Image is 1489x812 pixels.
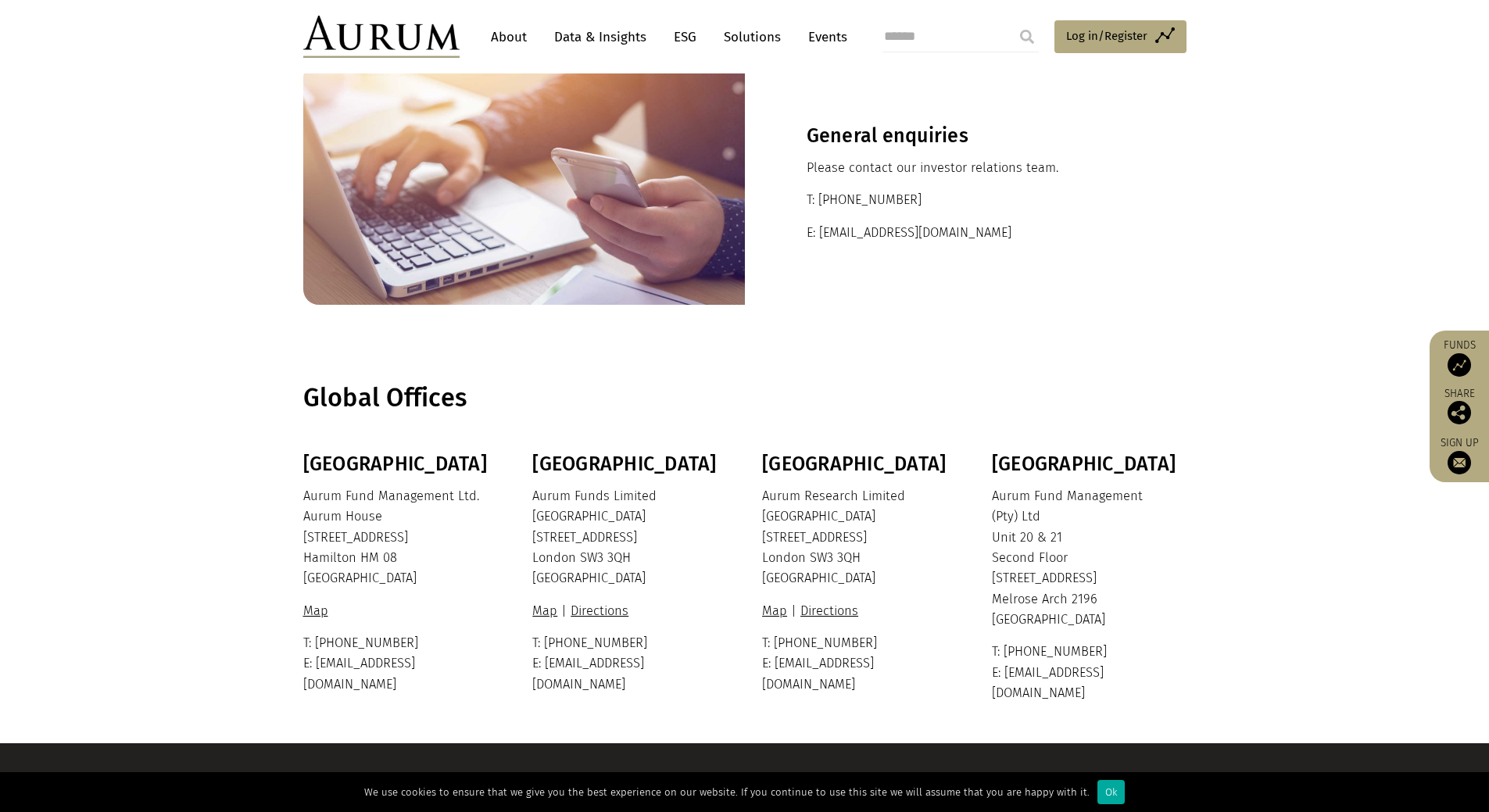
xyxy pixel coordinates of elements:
a: About [483,23,535,52]
p: E: [EMAIL_ADDRESS][DOMAIN_NAME] [807,223,1125,243]
a: Log in/Register [1054,20,1187,53]
p: | [532,601,723,621]
div: Ok [1097,780,1125,804]
p: Please contact our investor relations team. [807,158,1125,178]
a: Map [762,603,791,618]
h1: Global Offices [303,383,1183,413]
a: ESG [666,23,704,52]
a: Map [303,603,332,618]
p: Aurum Research Limited [GEOGRAPHIC_DATA] [STREET_ADDRESS] London SW3 3QH [GEOGRAPHIC_DATA] [762,486,953,589]
p: T: [PHONE_NUMBER] E: [EMAIL_ADDRESS][DOMAIN_NAME] [532,633,723,695]
h3: [GEOGRAPHIC_DATA] [303,453,494,476]
a: Map [532,603,561,618]
a: Directions [796,603,862,618]
a: Sign up [1437,436,1481,474]
img: Sign up to our newsletter [1448,451,1471,474]
h3: [GEOGRAPHIC_DATA] [992,453,1183,476]
p: Aurum Fund Management Ltd. Aurum House [STREET_ADDRESS] Hamilton HM 08 [GEOGRAPHIC_DATA] [303,486,494,589]
img: Share this post [1448,401,1471,424]
h3: [GEOGRAPHIC_DATA] [532,453,723,476]
p: Aurum Funds Limited [GEOGRAPHIC_DATA] [STREET_ADDRESS] London SW3 3QH [GEOGRAPHIC_DATA] [532,486,723,589]
h3: [GEOGRAPHIC_DATA] [762,453,953,476]
span: Log in/Register [1066,27,1147,45]
p: | [762,601,953,621]
p: T: [PHONE_NUMBER] [807,190,1125,210]
h3: General enquiries [807,124,1125,148]
img: Aurum [303,16,460,58]
img: Access Funds [1448,353,1471,377]
a: Funds [1437,338,1481,377]
p: Aurum Fund Management (Pty) Ltd Unit 20 & 21 Second Floor [STREET_ADDRESS] Melrose Arch 2196 [GEO... [992,486,1183,631]
a: Directions [567,603,632,618]
div: Share [1437,388,1481,424]
p: T: [PHONE_NUMBER] E: [EMAIL_ADDRESS][DOMAIN_NAME] [762,633,953,695]
p: T: [PHONE_NUMBER] E: [EMAIL_ADDRESS][DOMAIN_NAME] [303,633,494,695]
a: Events [800,23,847,52]
p: T: [PHONE_NUMBER] E: [EMAIL_ADDRESS][DOMAIN_NAME] [992,642,1183,703]
a: Solutions [716,23,789,52]
input: Submit [1011,21,1043,52]
a: Data & Insights [546,23,654,52]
